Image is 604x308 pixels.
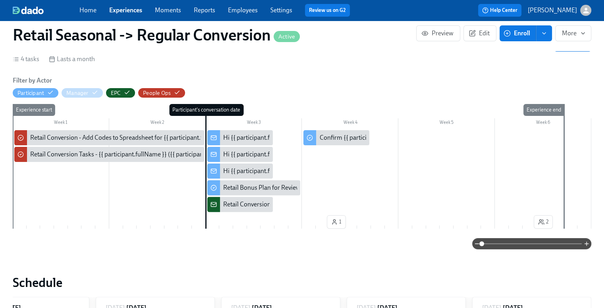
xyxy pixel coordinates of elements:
button: Help Center [478,4,521,17]
div: Hi {{ participant.firstName }}, enjoy your semi-annual uniform codes. [223,133,409,142]
h1: Retail Seasonal -> Regular Conversion [13,25,300,44]
div: Hide EPC [111,89,121,97]
div: Hi {{ participant.firstName }}, here is your 40% off evergreen code [223,150,400,159]
a: Settings [270,6,292,14]
div: Week 3 [206,118,302,129]
span: 2 [538,218,548,226]
div: 4 tasks [13,55,39,64]
div: Participant's conversation date [169,104,243,116]
span: 1 [331,218,342,226]
a: Experiences [109,6,142,14]
button: Review us on G2 [305,4,350,17]
button: Manager [62,88,102,98]
button: 2 [534,215,553,229]
button: EPC [106,88,135,98]
div: Experience end [523,104,564,116]
div: Week 5 [398,118,495,129]
div: Retail Conversion Tasks - {{ participant.fullName }} ({{ participant.conversationDate | MM/DD/YYY... [14,147,204,162]
span: Enroll [505,29,530,37]
span: Edit [470,29,490,37]
div: Hi {{ participant.firstName }}, enjoy your new shoe & bag codes [207,164,273,179]
span: Active [274,34,300,40]
div: Retail Conversion Tasks - {{ participant.fullName }} ({{ participant.conversationDate | MM/DD/YYY... [30,150,305,159]
span: More [562,29,585,37]
div: Hide Manager [66,89,88,97]
a: Reports [194,6,215,14]
div: Lasts a month [49,55,95,64]
div: Retail Conversion - Add Codes to Spreadsheet for {{ participant.fullName }} ({{ participant.conve... [14,130,204,145]
div: Week 4 [302,118,398,129]
a: Home [79,6,96,14]
div: Hide Participant [17,89,44,97]
div: Week 6 [495,118,591,129]
div: Experience start [13,104,55,116]
div: Confirm {{ participant.fullName }}has signed their Retail Bonus Plan [303,130,369,145]
button: Edit [463,25,496,41]
button: 1 [327,215,346,229]
a: Review us on G2 [309,6,346,14]
h6: Filter by Actor [13,76,52,85]
button: Participant [13,88,58,98]
div: Retail Conversion - Add Codes to Spreadsheet for {{ participant.fullName }} ({{ participant.conve... [30,133,371,142]
div: Retail Conversion - {{ participant.fullName }} ({{ participant.conversationDate | MM-DD-YYYY }}) [223,200,481,209]
div: Confirm {{ participant.fullName }}has signed their Retail Bonus Plan [319,133,503,142]
button: Preview [416,25,460,41]
img: dado [13,6,44,14]
span: Help Center [482,6,517,14]
p: [PERSON_NAME] [528,6,577,15]
div: Hide People Ops [143,89,171,97]
a: Moments [155,6,181,14]
div: Hi {{ participant.firstName }}, enjoy your new shoe & bag codes [223,167,394,175]
div: Retail Bonus Plan for Review & Signature [223,183,334,192]
button: People Ops [138,88,185,98]
button: Enroll [500,25,536,41]
h2: Schedule [13,275,591,291]
button: More [555,25,591,41]
div: Week 2 [109,118,206,129]
div: Hi {{ participant.firstName }}, enjoy your semi-annual uniform codes. [207,130,273,145]
div: Hi {{ participant.firstName }}, here is your 40% off evergreen code [207,147,273,162]
button: enroll [536,25,552,41]
div: Retail Conversion - {{ participant.fullName }} ({{ participant.conversationDate | MM-DD-YYYY }}) [207,197,273,212]
span: Preview [423,29,453,37]
button: [PERSON_NAME] [528,5,591,16]
div: Week 1 [13,118,109,129]
div: Retail Bonus Plan for Review & Signature [207,180,301,195]
a: Employees [228,6,258,14]
a: dado [13,6,79,14]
